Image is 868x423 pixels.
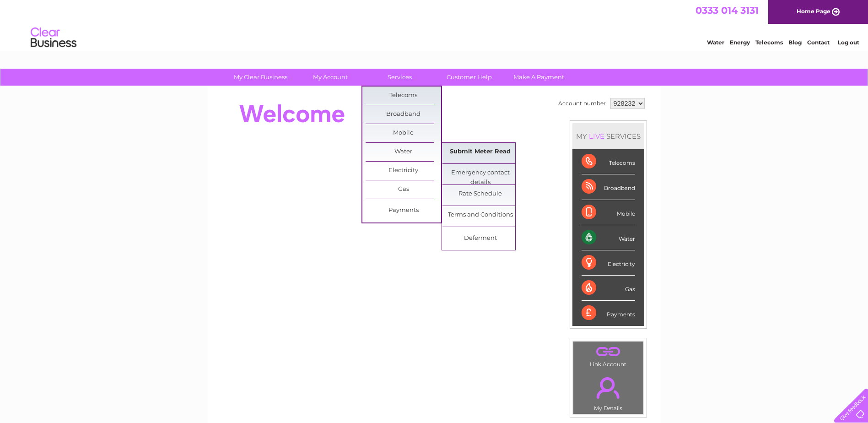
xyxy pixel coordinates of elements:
a: Water [366,143,441,161]
a: Mobile [366,124,441,142]
a: Emergency contact details [442,164,518,182]
div: Telecoms [582,149,635,174]
a: Log out [838,39,859,46]
div: Payments [582,301,635,325]
a: Make A Payment [501,69,577,86]
div: Gas [582,276,635,301]
a: Water [707,39,724,46]
a: My Account [292,69,368,86]
a: Services [362,69,437,86]
a: Broadband [366,105,441,124]
div: Water [582,225,635,250]
a: Contact [807,39,830,46]
div: LIVE [587,132,606,141]
a: Deferment [442,229,518,248]
a: Blog [788,39,802,46]
a: Rate Schedule [442,185,518,203]
a: Payments [366,201,441,220]
td: My Details [573,369,644,414]
a: Telecoms [755,39,783,46]
a: . [576,344,641,360]
td: Account number [556,96,608,111]
div: Broadband [582,174,635,200]
a: Gas [366,180,441,199]
a: 0333 014 3131 [695,5,759,16]
div: Clear Business is a trading name of Verastar Limited (registered in [GEOGRAPHIC_DATA] No. 3667643... [218,5,651,44]
div: MY SERVICES [572,123,644,149]
a: Energy [730,39,750,46]
div: Mobile [582,200,635,225]
div: Electricity [582,250,635,276]
a: Electricity [366,162,441,180]
a: Terms and Conditions [442,206,518,224]
a: . [576,372,641,404]
a: Submit Meter Read [442,143,518,161]
img: logo.png [30,24,77,52]
a: Telecoms [366,87,441,105]
a: Customer Help [431,69,507,86]
a: My Clear Business [223,69,298,86]
td: Link Account [573,341,644,370]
